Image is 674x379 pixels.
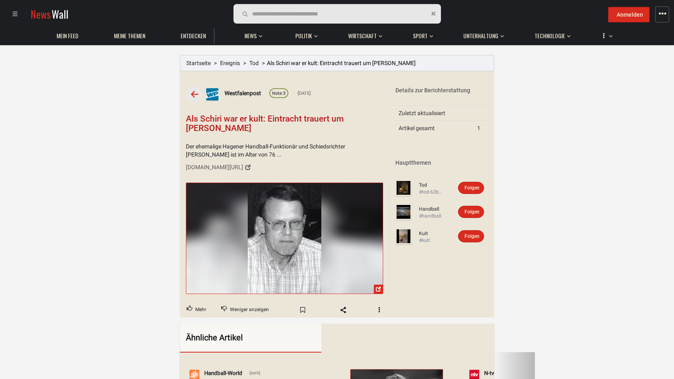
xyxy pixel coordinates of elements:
[463,32,498,39] span: Unterhaltung
[295,32,312,39] span: Politik
[617,11,643,18] span: Anmelden
[395,180,412,196] img: Profilbild von Tod
[465,209,480,215] span: Folgen
[186,332,291,344] div: Ähnliche Artikel
[530,24,571,44] button: Technologie
[484,369,494,378] a: N-tv
[409,24,433,44] button: Sport
[269,88,288,98] a: Note:3
[214,302,276,318] button: Downvote
[220,60,240,66] a: Ereignis
[186,114,383,133] h1: Als Schiri war er kult: Eintracht trauert um [PERSON_NAME]
[186,161,383,174] a: [DOMAIN_NAME][URL]
[249,370,260,376] span: [DATE]
[206,88,218,100] img: Profilbild von Westfalenpost
[465,233,480,239] span: Folgen
[186,163,243,172] div: [DOMAIN_NAME][URL]
[530,28,569,44] a: Technologie
[225,89,261,98] a: Westfalenpost
[31,7,51,22] span: News
[419,182,443,189] a: Tod
[459,28,502,44] a: Unterhaltung
[534,32,565,39] span: Technologie
[413,32,428,39] span: Sport
[244,32,257,39] span: News
[395,228,412,244] img: Profilbild von Kult
[348,32,377,39] span: Wirtschaft
[186,183,383,294] img: Als Schiri war er kult: Eintracht trauert um Rolf Hedtstück
[419,206,443,213] a: Handball
[395,159,488,167] div: Hauptthemen
[608,7,650,22] button: Anmelden
[291,303,314,316] span: Bookmark
[291,24,318,44] button: Politik
[240,28,261,44] a: News
[272,90,286,97] div: 3
[186,142,383,159] h2: Der ehemalige Hagener Handball-Funktionär und Schiedsrichter [PERSON_NAME] ist im Alter von 76 ...
[465,185,480,191] span: Folgen
[249,60,259,66] a: Tod
[419,189,443,196] div: #tod-63b2689ccf9a6
[186,60,211,66] a: Startseite
[230,305,269,315] span: Weniger anzeigen
[114,32,145,39] span: Meine Themen
[52,7,68,22] span: Wall
[344,24,382,44] button: Wirtschaft
[57,32,79,39] span: Mein Feed
[180,302,213,318] button: Upvote
[419,213,443,220] div: #handball
[395,106,473,121] td: Zuletzt aktualisiert
[419,237,443,244] div: #kult
[395,121,473,136] td: Artikel gesamt
[395,204,412,220] img: Profilbild von Handball
[419,230,443,237] a: Kult
[332,303,355,316] span: Share
[267,60,416,66] span: Als Schiri war er kult: Eintracht trauert um [PERSON_NAME]
[204,369,242,378] a: Handball-World
[291,28,316,44] a: Politik
[344,28,381,44] a: Wirtschaft
[395,86,488,94] div: Details zur Berichterstattung
[272,91,283,96] span: Note:
[240,24,265,44] button: News
[409,28,432,44] a: Sport
[195,305,206,315] span: Mehr
[459,24,504,44] button: Unterhaltung
[181,32,206,39] span: Entdecken
[474,121,488,136] td: 1
[297,90,311,97] span: [DATE]
[31,7,68,22] a: NewsWall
